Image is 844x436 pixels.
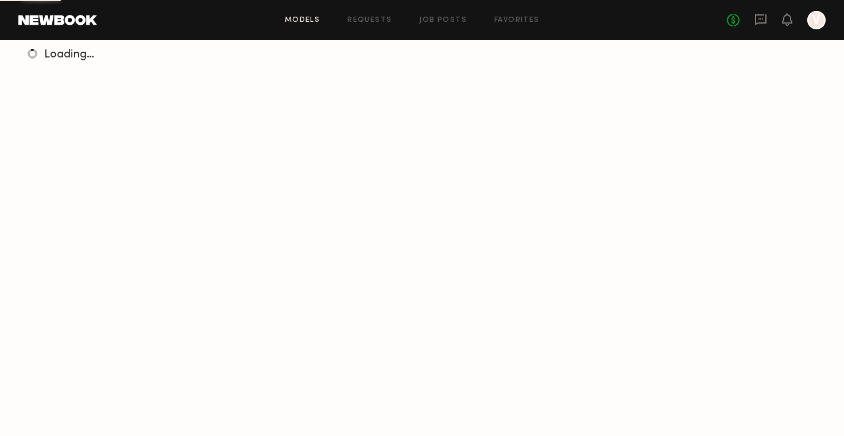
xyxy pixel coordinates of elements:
a: Job Posts [419,17,467,24]
span: Loading… [44,49,94,60]
a: Requests [347,17,392,24]
a: V [807,11,826,29]
a: Favorites [494,17,540,24]
a: Models [285,17,320,24]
